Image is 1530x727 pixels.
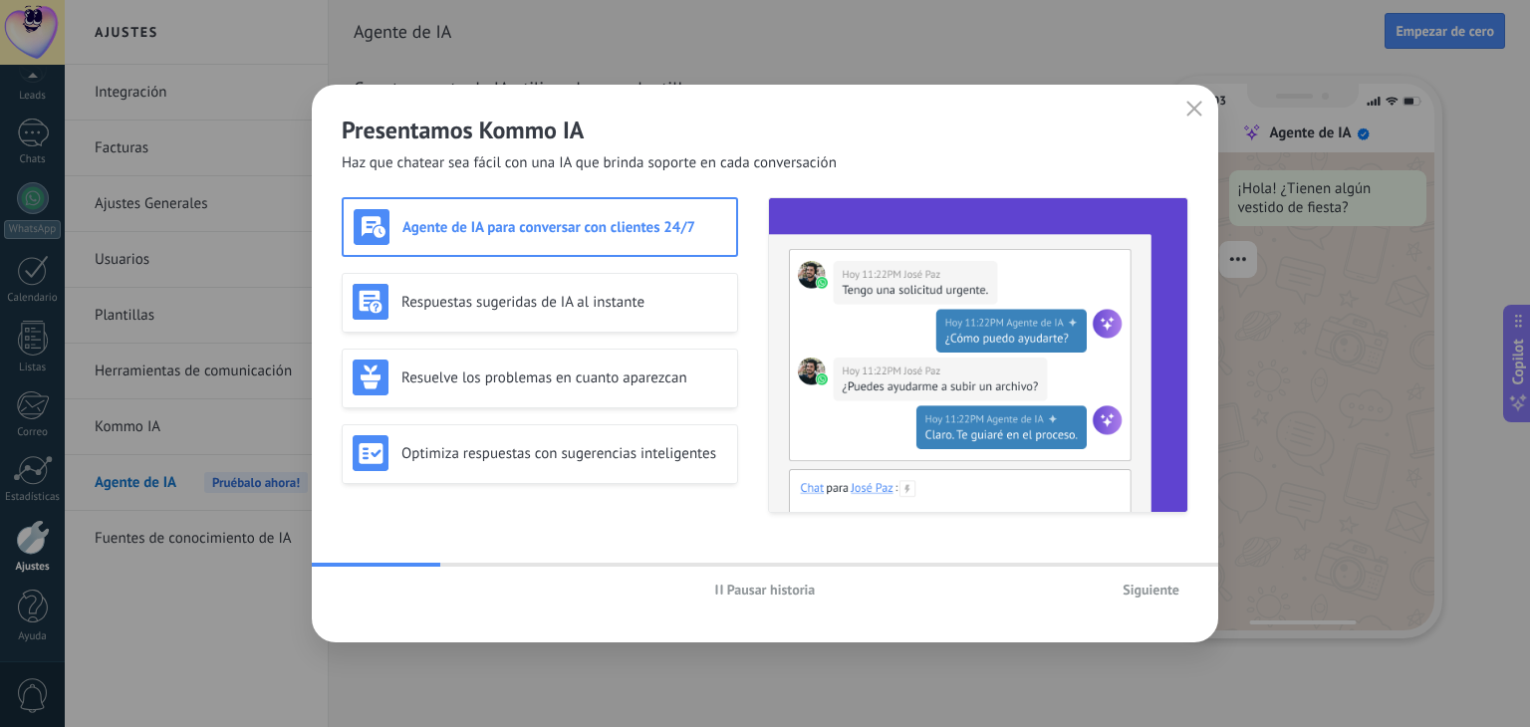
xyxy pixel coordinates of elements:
span: Haz que chatear sea fácil con una IA que brinda soporte en cada conversación [342,153,837,173]
button: Siguiente [1114,575,1188,605]
span: Siguiente [1123,583,1179,597]
span: Pausar historia [727,583,816,597]
h3: Respuestas sugeridas de IA al instante [401,293,727,312]
button: Pausar historia [706,575,825,605]
h3: Optimiza respuestas con sugerencias inteligentes [401,444,727,463]
h3: Resuelve los problemas en cuanto aparezcan [401,368,727,387]
h3: Agente de IA para conversar con clientes 24/7 [402,218,726,237]
h2: Presentamos Kommo IA [342,115,1188,145]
